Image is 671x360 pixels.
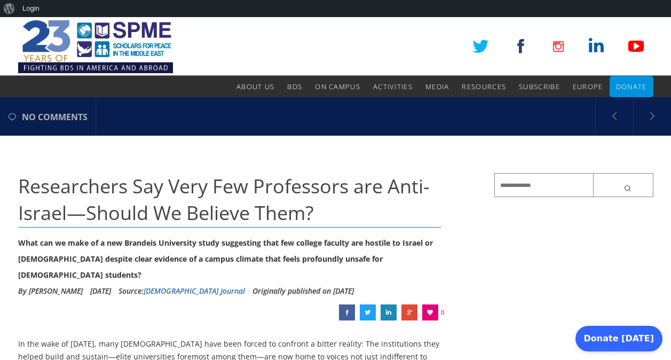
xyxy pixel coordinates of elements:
[287,82,302,91] span: BDS
[252,283,354,299] li: Originally published on [DATE]
[573,82,603,91] span: Europe
[462,76,506,97] a: Resources
[462,82,506,91] span: Resources
[519,82,560,91] span: Subscribe
[18,17,173,76] img: SPME
[287,76,302,97] a: BDS
[236,82,274,91] span: About Us
[373,82,413,91] span: Activities
[373,76,413,97] a: Activities
[236,76,274,97] a: About Us
[441,304,444,320] span: 0
[360,304,376,320] a: Researchers Say Very Few Professors are Anti-Israel—Should We Believe Them?
[425,82,449,91] span: Media
[18,173,430,226] span: Researchers Say Very Few Professors are Anti-Israel—Should We Believe Them?
[339,304,355,320] a: Researchers Say Very Few Professors are Anti-Israel—Should We Believe Them?
[315,82,360,91] span: On Campus
[18,235,441,283] div: What can we make of a new Brandeis University study suggesting that few college faculty are hosti...
[119,283,245,299] div: Source:
[315,76,360,97] a: On Campus
[144,286,245,296] a: [DEMOGRAPHIC_DATA] Journal
[519,76,560,97] a: Subscribe
[616,82,647,91] span: Donate
[401,304,417,320] a: Researchers Say Very Few Professors are Anti-Israel—Should We Believe Them?
[425,76,449,97] a: Media
[616,76,647,97] a: Donate
[18,283,83,299] li: By [PERSON_NAME]
[573,76,603,97] a: Europe
[22,98,88,136] span: no comments
[381,304,397,320] a: Researchers Say Very Few Professors are Anti-Israel—Should We Believe Them?
[90,283,111,299] li: [DATE]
